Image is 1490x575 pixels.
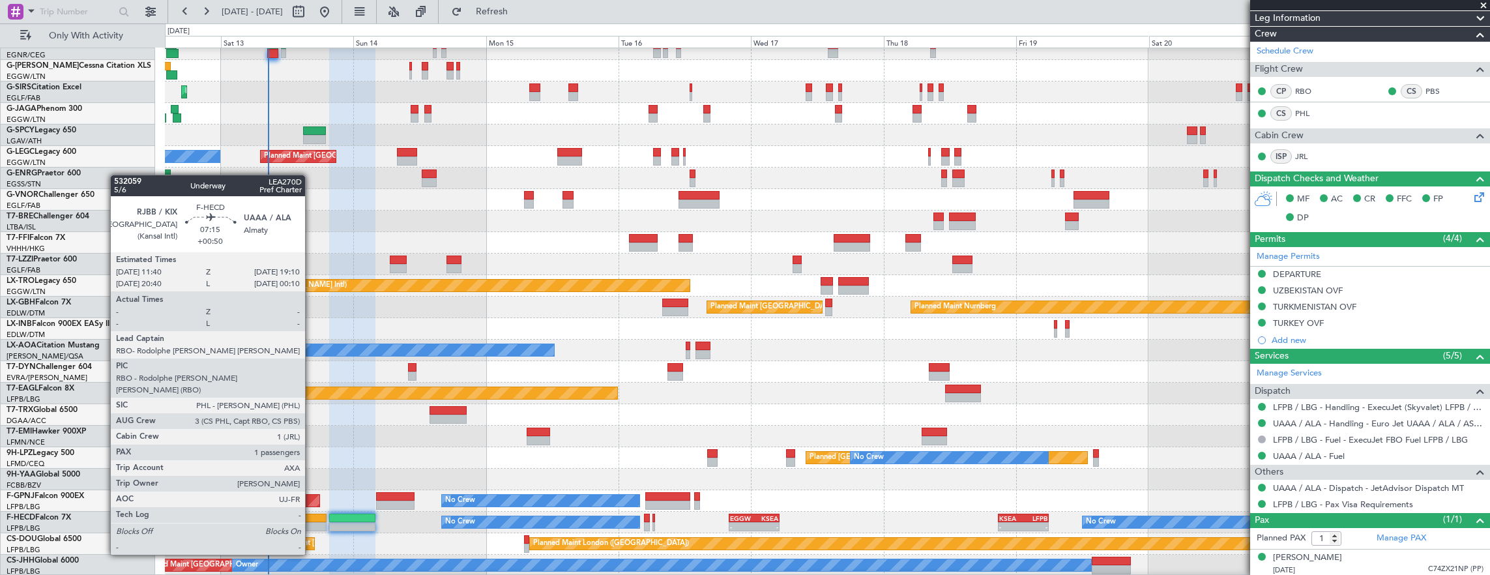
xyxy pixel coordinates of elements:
[7,385,74,392] a: T7-EAGLFalcon 8X
[7,428,32,435] span: T7-EMI
[7,287,46,297] a: EGGW/LTN
[185,82,390,102] div: Planned Maint [GEOGRAPHIC_DATA] ([GEOGRAPHIC_DATA])
[1331,193,1343,206] span: AC
[1401,84,1422,98] div: CS
[264,147,469,166] div: Planned Maint [GEOGRAPHIC_DATA] ([GEOGRAPHIC_DATA])
[7,62,79,70] span: G-[PERSON_NAME]
[465,7,519,16] span: Refresh
[1273,434,1468,445] a: LFPB / LBG - Fuel - ExecuJet FBO Fuel LFPB / LBG
[7,256,33,263] span: T7-LZZI
[7,244,45,254] a: VHHH/HKG
[168,26,190,37] div: [DATE]
[7,342,37,349] span: LX-AOA
[1295,151,1324,162] a: JRL
[1273,499,1413,510] a: LFPB / LBG - Pax Visa Requirements
[7,437,45,447] a: LFMN/NCE
[1297,193,1309,206] span: MF
[884,36,1016,48] div: Thu 18
[1377,532,1426,545] a: Manage PAX
[1016,36,1148,48] div: Fri 19
[7,213,33,220] span: T7-BRE
[751,36,883,48] div: Wed 17
[7,191,95,199] a: G-VNORChallenger 650
[1255,232,1285,247] span: Permits
[7,459,44,469] a: LFMD/CEQ
[7,406,78,414] a: T7-TRXGlobal 6500
[7,394,40,404] a: LFPB/LBG
[7,83,81,91] a: G-SIRSCitation Excel
[236,555,258,575] div: Owner
[221,36,353,48] div: Sat 13
[7,320,110,328] a: LX-INBFalcon 900EX EASy II
[7,256,77,263] a: T7-LZZIPraetor 600
[353,36,486,48] div: Sun 14
[619,36,751,48] div: Tue 16
[7,170,37,177] span: G-ENRG
[7,363,92,371] a: T7-DYNChallenger 604
[1086,512,1116,532] div: No Crew
[7,385,38,392] span: T7-EAGL
[263,534,468,553] div: Planned Maint [GEOGRAPHIC_DATA] ([GEOGRAPHIC_DATA])
[1257,532,1306,545] label: Planned PAX
[7,535,81,543] a: CS-DOUGlobal 6500
[1255,513,1269,528] span: Pax
[1397,193,1412,206] span: FFC
[7,330,45,340] a: EDLW/DTM
[1443,231,1462,245] span: (4/4)
[7,557,35,565] span: CS-JHH
[7,148,76,156] a: G-LEGCLegacy 600
[1428,564,1483,575] span: C74ZX21NP (PP)
[1443,349,1462,362] span: (5/5)
[1257,367,1322,380] a: Manage Services
[1273,285,1343,296] div: UZBEKISTAN OVF
[1257,45,1313,58] a: Schedule Crew
[7,265,40,275] a: EGLF/FAB
[1270,106,1292,121] div: CS
[1272,334,1483,346] div: Add new
[7,299,71,306] a: LX-GBHFalcon 7X
[7,557,79,565] a: CS-JHHGlobal 6000
[445,512,475,532] div: No Crew
[854,448,884,467] div: No Crew
[754,514,778,522] div: KSEA
[7,308,45,318] a: EDLW/DTM
[1295,108,1324,119] a: PHL
[7,471,80,479] a: 9H-YAAGlobal 5000
[7,471,36,479] span: 9H-YAA
[186,319,391,338] div: Planned Maint [GEOGRAPHIC_DATA] ([GEOGRAPHIC_DATA])
[445,1,523,22] button: Refresh
[1273,317,1324,329] div: TURKEY OVF
[486,36,619,48] div: Mon 15
[7,449,33,457] span: 9H-LPZ
[1149,36,1281,48] div: Sat 20
[1255,62,1303,77] span: Flight Crew
[7,72,46,81] a: EGGW/LTN
[222,6,283,18] span: [DATE] - [DATE]
[7,158,46,168] a: EGGW/LTN
[1273,450,1345,462] a: UAAA / ALA - Fuel
[7,373,87,383] a: EVRA/[PERSON_NAME]
[7,126,35,134] span: G-SPCY
[1255,128,1304,143] span: Cabin Crew
[1425,85,1455,97] a: PBS
[7,126,76,134] a: G-SPCYLegacy 650
[34,31,138,40] span: Only With Activity
[7,83,31,91] span: G-SIRS
[999,514,1023,522] div: KSEA
[7,213,89,220] a: T7-BREChallenger 604
[136,383,303,403] div: Planned Maint [US_STATE] ([GEOGRAPHIC_DATA])
[1255,349,1289,364] span: Services
[7,428,86,435] a: T7-EMIHawker 900XP
[7,50,46,60] a: EGNR/CEG
[7,416,46,426] a: DGAA/ACC
[1273,482,1464,494] a: UAAA / ALA - Dispatch - JetAdvisor Dispatch MT
[754,523,778,531] div: -
[7,514,71,522] a: F-HECDFalcon 7X
[7,545,40,555] a: LFPB/LBG
[7,502,40,512] a: LFPB/LBG
[7,201,40,211] a: EGLF/FAB
[7,62,151,70] a: G-[PERSON_NAME]Cessna Citation XLS
[1273,402,1483,413] a: LFPB / LBG - Handling - ExecuJet (Skyvalet) LFPB / LBG
[1273,269,1321,280] div: DEPARTURE
[7,191,38,199] span: G-VNOR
